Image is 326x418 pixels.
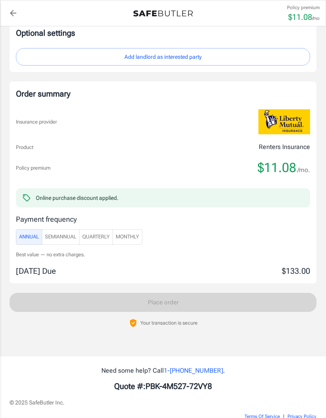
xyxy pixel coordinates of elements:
div: Online purchase discount applied. [36,194,118,202]
button: SemiAnnual [42,229,80,245]
a: 1-[PHONE_NUMBER] [164,367,223,374]
p: Need some help? Call . [10,366,316,375]
button: Add landlord as interested party [16,48,310,66]
p: Policy premium [16,164,50,172]
span: Quarterly [82,232,110,242]
img: Back to quotes [133,10,193,17]
p: Policy premium [287,4,320,11]
img: Liberty Mutual [258,109,310,134]
b: Quote #: PBK-4M527-72VY8 [114,381,212,391]
p: Payment frequency [16,214,310,224]
p: Optional settings [16,27,310,39]
span: Annual [19,232,39,242]
span: Monthly [116,232,139,242]
button: Monthly [113,229,142,245]
p: [DATE] Due [16,265,56,277]
p: Product [16,143,33,151]
p: Insurance provider [16,118,57,126]
button: Annual [16,229,42,245]
span: $11.08 [258,160,296,176]
div: Order summary [16,88,310,100]
p: $133.00 [282,265,310,277]
p: Renters Insurance [259,142,310,152]
p: Your transaction is secure [140,319,198,327]
span: /mo. [297,164,310,176]
p: Best value — no extra charges. [16,251,310,259]
span: $ 11.08 [288,12,312,22]
p: © 2025 SafeButler Inc. [10,399,316,406]
span: SemiAnnual [45,232,76,242]
a: back to quotes [5,5,21,21]
p: /mo [312,15,320,22]
button: Quarterly [79,229,113,245]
